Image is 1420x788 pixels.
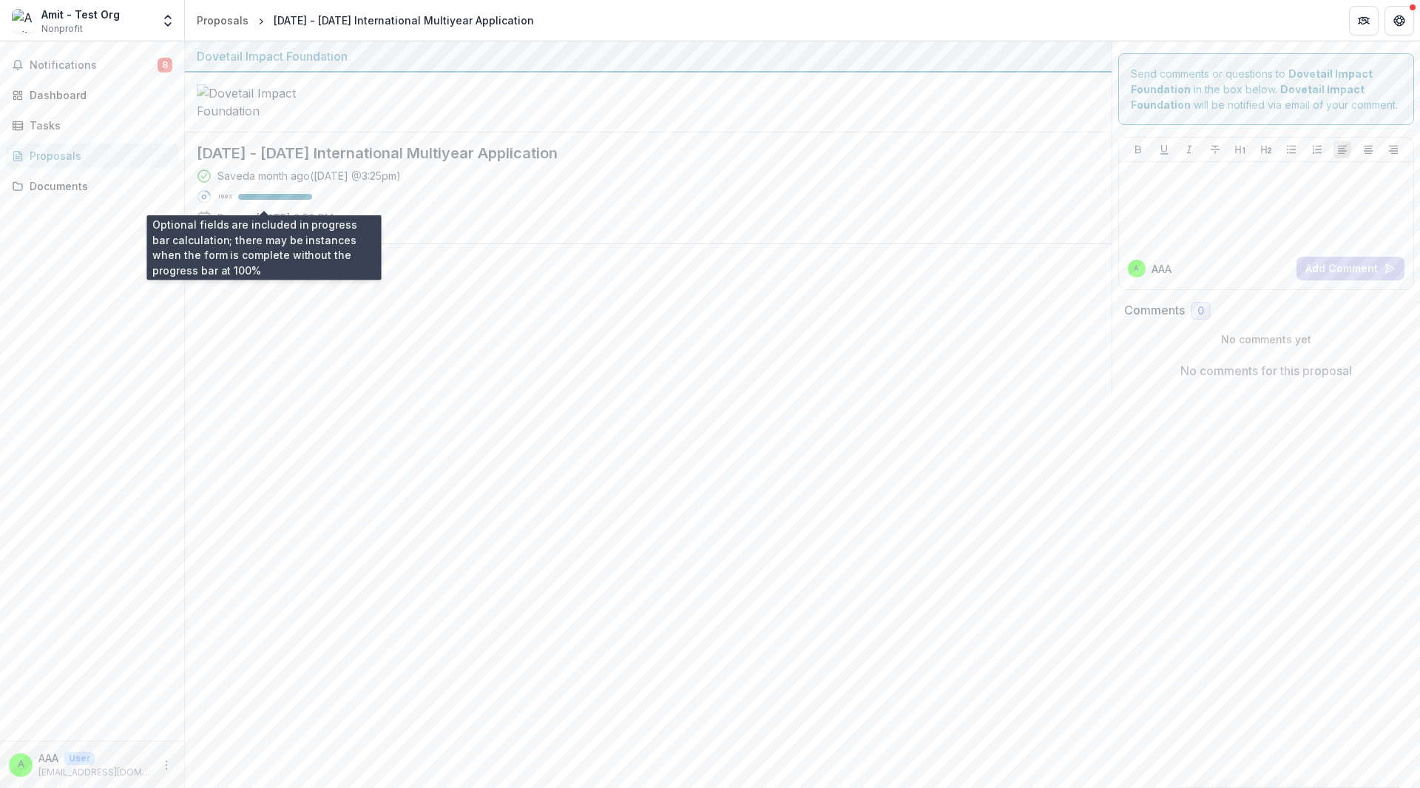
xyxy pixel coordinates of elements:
[6,53,178,77] button: Notifications8
[64,752,95,765] p: User
[1384,6,1414,36] button: Get Help
[1206,141,1224,158] button: Strike
[38,766,152,779] p: [EMAIL_ADDRESS][DOMAIN_NAME]
[158,756,175,774] button: More
[30,87,166,103] div: Dashboard
[6,174,178,198] a: Documents
[274,13,534,28] div: [DATE] - [DATE] International Multiyear Application
[1134,265,1139,272] div: AAA
[1124,331,1409,347] p: No comments yet
[1180,141,1198,158] button: Italicize
[12,9,35,33] img: Amit - Test Org
[1155,141,1173,158] button: Underline
[6,83,178,107] a: Dashboard
[1152,261,1171,277] p: AAA
[1282,141,1300,158] button: Bullet List
[191,10,540,31] nav: breadcrumb
[1180,362,1352,380] p: No comments for this proposal
[1308,141,1326,158] button: Ordered List
[1384,141,1402,158] button: Align Right
[30,178,166,194] div: Documents
[197,13,248,28] div: Proposals
[38,750,58,766] p: AAA
[217,210,334,226] p: Due on [DATE] 8:50 PM
[1124,303,1185,317] h2: Comments
[30,59,158,72] span: Notifications
[197,84,345,120] img: Dovetail Impact Foundation
[1257,141,1275,158] button: Heading 2
[1197,305,1204,317] span: 0
[191,10,254,31] a: Proposals
[1333,141,1351,158] button: Align Left
[197,47,1100,65] div: Dovetail Impact Foundation
[41,22,83,36] span: Nonprofit
[1118,53,1415,125] div: Send comments or questions to in the box below. will be notified via email of your comment.
[18,760,24,770] div: AAA
[30,148,166,164] div: Proposals
[1349,6,1379,36] button: Partners
[158,6,178,36] button: Open entity switcher
[217,168,401,183] div: Saved a month ago ( [DATE] @ 3:25pm )
[1231,141,1249,158] button: Heading 1
[41,7,120,22] div: Amit - Test Org
[158,58,172,73] span: 8
[6,113,178,138] a: Tasks
[30,118,166,133] div: Tasks
[1129,141,1147,158] button: Bold
[197,144,1076,162] h2: [DATE] - [DATE] International Multiyear Application
[6,144,178,168] a: Proposals
[217,192,232,202] p: 100 %
[1296,257,1404,280] button: Add Comment
[1359,141,1377,158] button: Align Center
